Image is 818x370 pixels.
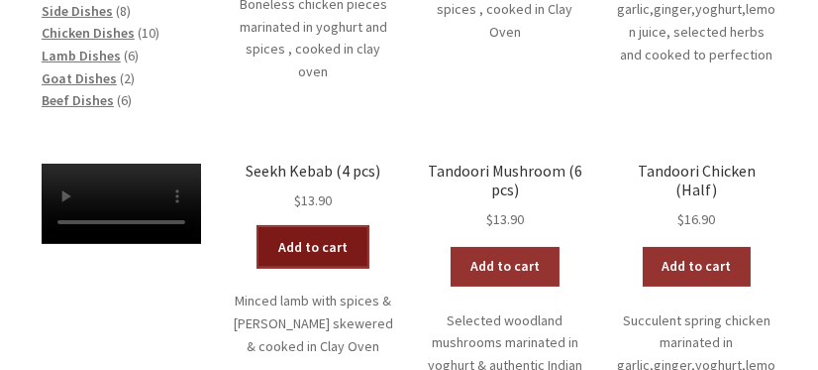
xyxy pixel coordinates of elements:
a: Lamb Dishes [42,47,121,64]
h2: Tandoori Mushroom (6 pcs) [425,162,584,200]
bdi: 13.90 [294,191,332,209]
a: Tandoori Chicken (Half) $16.90 [617,162,776,231]
span: 6 [121,91,128,109]
span: $ [677,210,684,228]
span: 2 [124,69,131,87]
a: Seekh Kebab (4 pcs) $13.90 [234,162,393,212]
h2: Tandoori Chicken (Half) [617,162,776,200]
span: $ [486,210,493,228]
a: Beef Dishes [42,91,114,109]
a: Add to cart: “Tandoori Chicken (Half)” [643,247,752,287]
a: Goat Dishes [42,69,117,87]
span: 10 [142,24,155,42]
a: Side Dishes [42,2,113,20]
bdi: 16.90 [677,210,715,228]
span: $ [294,191,301,209]
bdi: 13.90 [486,210,524,228]
a: Tandoori Mushroom (6 pcs) $13.90 [425,162,584,231]
span: 6 [128,47,135,64]
a: Add to cart: “Seekh Kebab (4 pcs)” [258,227,367,267]
p: Minced lamb with spices & [PERSON_NAME] skewered & cooked in Clay Oven [234,290,393,357]
a: Chicken Dishes [42,24,135,42]
span: 8 [120,2,127,20]
a: Add to cart: “Tandoori Mushroom (6 pcs)” [451,247,560,287]
h2: Seekh Kebab (4 pcs) [234,162,393,181]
